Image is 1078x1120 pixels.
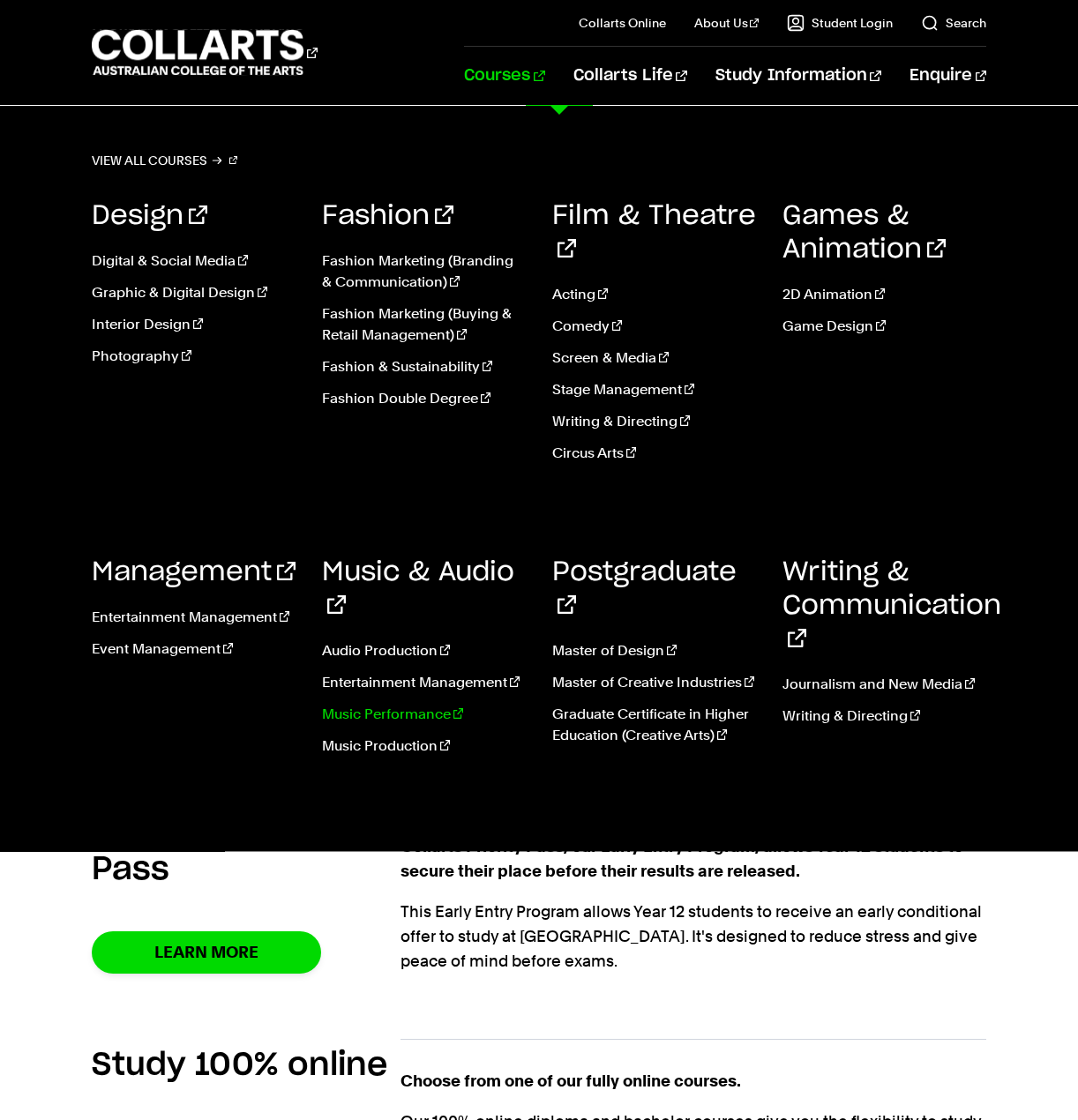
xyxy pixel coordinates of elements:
[401,900,986,974] p: This Early Entry Program allows Year 12 students to receive an early conditional offer to study a...
[322,704,526,725] a: Music Performance
[552,443,756,464] a: Circus Arts
[921,14,986,32] a: Search
[782,706,986,727] a: Writing & Directing
[322,388,526,409] a: Fashion Double Degree
[573,47,687,105] a: Collarts Life
[322,672,526,693] a: Entertainment Management
[552,379,756,400] a: Stage Management
[579,14,666,32] a: Collarts Online
[401,1071,741,1090] strong: Choose from one of our fully online courses.
[552,704,756,746] a: Graduate Certificate in Higher Education (Creative Arts)
[694,14,760,32] a: About Us
[782,316,986,337] a: Game Design
[92,346,296,367] a: Photography
[92,27,318,78] div: Go to homepage
[92,148,238,173] a: View all courses
[552,559,737,619] a: Postgraduate
[552,284,756,305] a: Acting
[552,203,756,263] a: Film & Theatre
[782,559,1001,653] a: Writing & Communication
[322,356,526,377] a: Fashion & Sustainability
[322,303,526,346] a: Fashion Marketing (Buying & Retail Management)
[787,14,893,32] a: Student Login
[552,640,756,661] a: Master of Design
[715,47,881,105] a: Study Information
[92,559,296,586] a: Management
[782,674,986,695] a: Journalism and New Media
[910,47,986,105] a: Enquire
[322,559,514,619] a: Music & Audio
[92,931,321,973] a: Learn More
[92,250,296,272] a: Digital & Social Media
[782,203,946,263] a: Games & Animation
[322,250,526,293] a: Fashion Marketing (Branding & Communication)
[464,47,544,105] a: Courses
[92,607,296,628] a: Entertainment Management
[552,672,756,693] a: Master of Creative Industries
[322,640,526,661] a: Audio Production
[552,347,756,369] a: Screen & Media
[782,284,986,305] a: 2D Animation
[322,735,526,757] a: Music Production
[92,282,296,303] a: Graphic & Digital Design
[552,411,756,432] a: Writing & Directing
[92,203,207,229] a: Design
[92,638,296,660] a: Event Management
[322,203,453,229] a: Fashion
[92,1046,387,1085] h2: Study 100% online
[92,314,296,335] a: Interior Design
[552,316,756,337] a: Comedy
